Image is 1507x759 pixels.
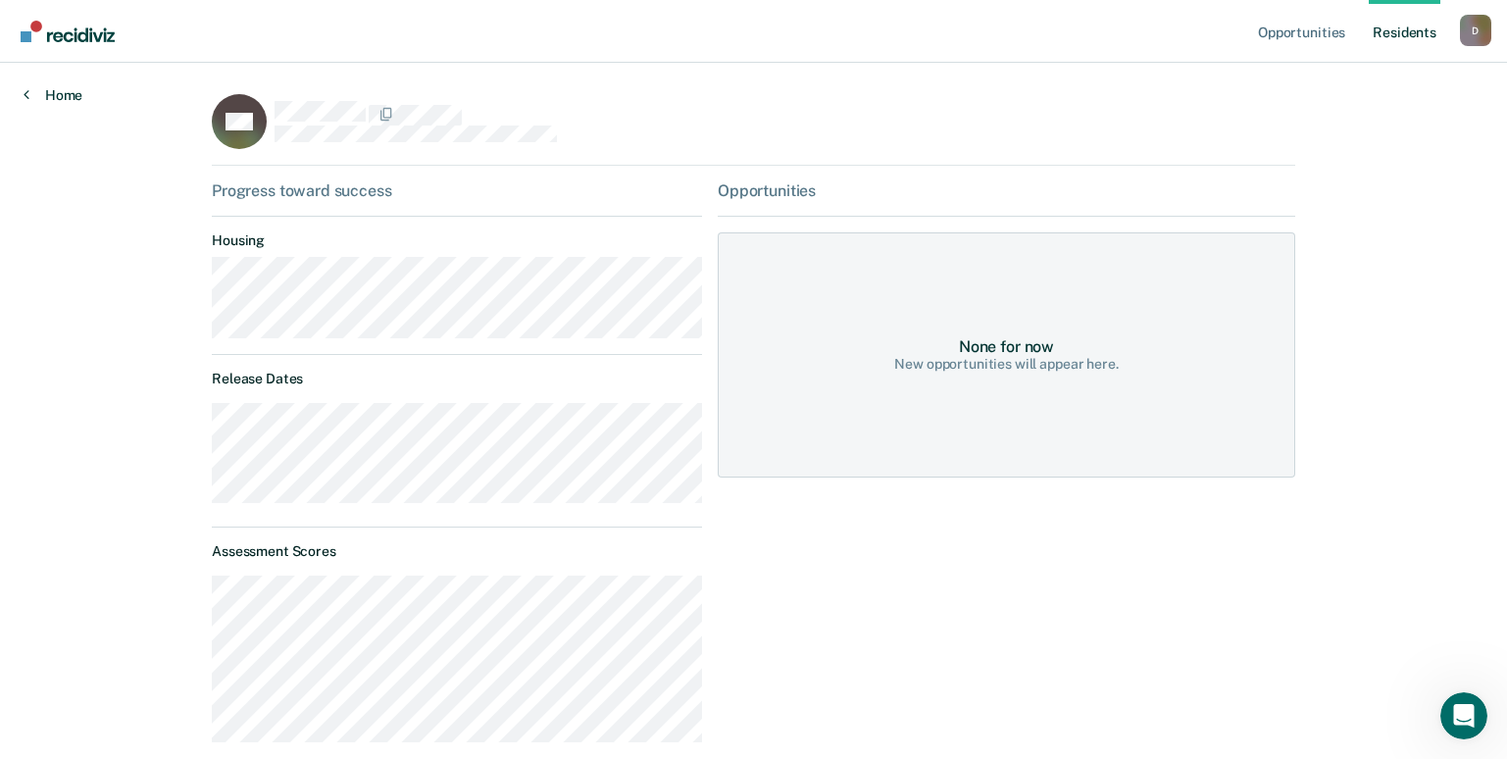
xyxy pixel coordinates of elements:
dt: Housing [212,232,702,249]
dt: Assessment Scores [212,543,702,560]
iframe: Intercom live chat [1440,692,1487,739]
img: Recidiviz [21,21,115,42]
div: Opportunities [718,181,1295,200]
div: Progress toward success [212,181,702,200]
a: Home [24,86,82,104]
dt: Release Dates [212,371,702,387]
div: New opportunities will appear here. [894,356,1118,373]
div: D [1460,15,1491,46]
div: None for now [959,337,1054,356]
button: Profile dropdown button [1460,15,1491,46]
